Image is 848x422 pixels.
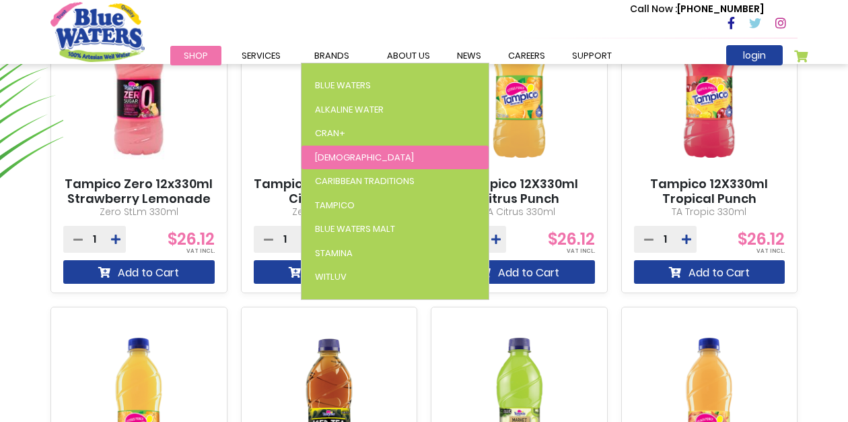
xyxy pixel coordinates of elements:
p: [PHONE_NUMBER] [630,2,764,16]
span: Brands [314,49,349,62]
a: support [559,46,625,65]
span: [DEMOGRAPHIC_DATA] [315,151,414,164]
button: Add to Cart [254,260,405,284]
a: Tampico Zero 12X500ml Citrus Punch [254,177,405,206]
a: about us [374,46,444,65]
button: Add to Cart [444,260,595,284]
a: careers [495,46,559,65]
span: $26.12 [168,228,215,250]
span: Caribbean Traditions [315,175,415,187]
button: Add to Cart [63,260,215,284]
a: login [726,45,783,65]
span: $26.12 [548,228,595,250]
span: Cran+ [315,127,345,140]
span: Tampico [315,199,355,212]
p: Zero Citr 500ml [254,205,405,219]
span: Blue Waters [315,79,371,92]
a: store logo [50,2,145,61]
span: Shop [184,49,208,62]
button: Add to Cart [634,260,785,284]
a: News [444,46,495,65]
span: Services [242,49,281,62]
a: Tampico 12X330ml Tropical Punch [634,177,785,206]
span: Blue Waters Malt [315,222,395,235]
span: Alkaline Water [315,103,384,116]
span: $26.12 [738,228,785,250]
span: Stamina [315,247,353,260]
a: Tampico Zero 12x330ml Strawberry Lemonade [63,177,215,206]
p: TA Tropic 330ml [634,205,785,219]
p: TA Citrus 330ml [444,205,595,219]
span: WitLuv [315,270,347,283]
p: Zero StLm 330ml [63,205,215,219]
a: Tampico 12X330ml Citrus Punch [444,177,595,206]
span: Call Now : [630,2,677,16]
